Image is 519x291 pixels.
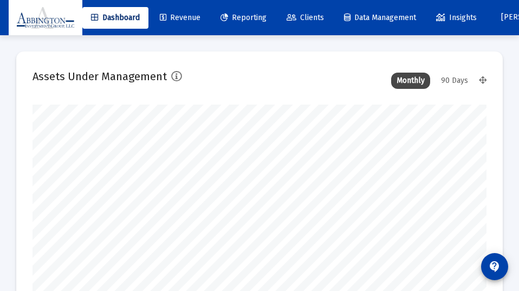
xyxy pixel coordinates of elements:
[344,13,416,22] span: Data Management
[220,13,267,22] span: Reporting
[427,7,485,29] a: Insights
[436,73,473,89] div: 90 Days
[17,7,74,29] img: Dashboard
[160,13,200,22] span: Revenue
[287,13,324,22] span: Clients
[488,260,501,273] mat-icon: contact_support
[82,7,148,29] a: Dashboard
[33,68,167,85] h2: Assets Under Management
[391,73,430,89] div: Monthly
[436,13,477,22] span: Insights
[91,13,140,22] span: Dashboard
[278,7,333,29] a: Clients
[335,7,425,29] a: Data Management
[151,7,209,29] a: Revenue
[212,7,275,29] a: Reporting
